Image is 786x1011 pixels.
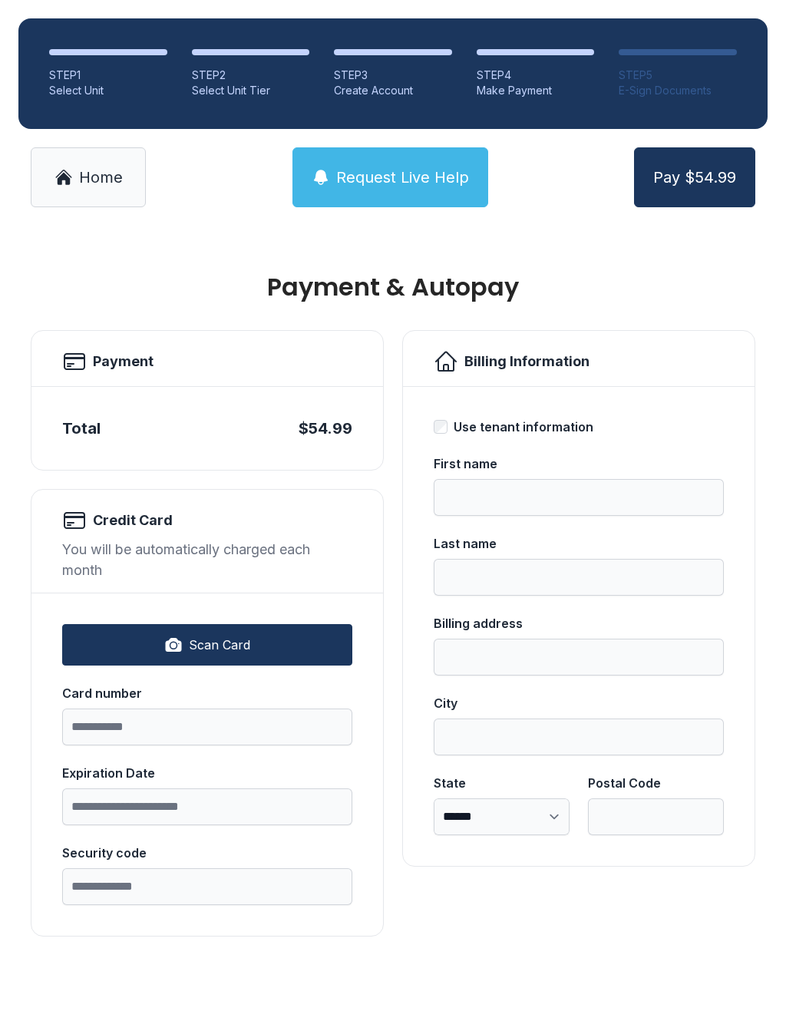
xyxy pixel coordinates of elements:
[336,167,469,188] span: Request Live Help
[619,83,737,98] div: E-Sign Documents
[454,418,593,436] div: Use tenant information
[434,719,724,755] input: City
[49,83,167,98] div: Select Unit
[49,68,167,83] div: STEP 1
[31,275,755,299] h1: Payment & Autopay
[62,684,352,702] div: Card number
[477,68,595,83] div: STEP 4
[93,510,173,531] h2: Credit Card
[299,418,352,439] div: $54.99
[434,639,724,676] input: Billing address
[62,764,352,782] div: Expiration Date
[62,709,352,745] input: Card number
[334,68,452,83] div: STEP 3
[79,167,123,188] span: Home
[434,614,724,633] div: Billing address
[434,798,570,835] select: State
[434,479,724,516] input: First name
[93,351,154,372] h2: Payment
[62,844,352,862] div: Security code
[434,694,724,712] div: City
[62,418,101,439] div: Total
[434,774,570,792] div: State
[192,68,310,83] div: STEP 2
[434,534,724,553] div: Last name
[62,868,352,905] input: Security code
[434,559,724,596] input: Last name
[653,167,736,188] span: Pay $54.99
[588,798,724,835] input: Postal Code
[192,83,310,98] div: Select Unit Tier
[464,351,589,372] h2: Billing Information
[588,774,724,792] div: Postal Code
[62,539,352,580] div: You will be automatically charged each month
[619,68,737,83] div: STEP 5
[477,83,595,98] div: Make Payment
[189,636,250,654] span: Scan Card
[334,83,452,98] div: Create Account
[62,788,352,825] input: Expiration Date
[434,454,724,473] div: First name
